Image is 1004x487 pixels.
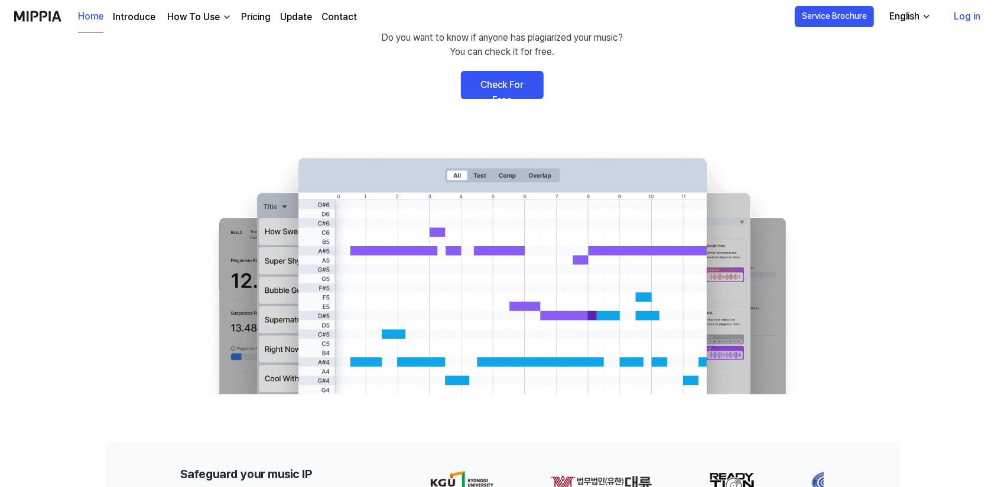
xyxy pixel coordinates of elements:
[380,17,625,59] div: Do you need a plagiarism check before releasing an album? Do you want to know if anyone has plagi...
[461,71,544,99] a: Check For Free
[165,10,222,24] div: How To Use
[280,10,312,24] a: Update
[241,10,271,24] a: Pricing
[880,5,938,28] button: English
[222,12,232,22] img: down
[113,10,155,24] a: Introduce
[195,146,810,394] img: main Image
[887,9,922,24] div: English
[78,1,103,33] a: Home
[165,10,232,24] button: How To Use
[795,6,874,27] button: Service Brochure
[321,10,357,24] a: Contact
